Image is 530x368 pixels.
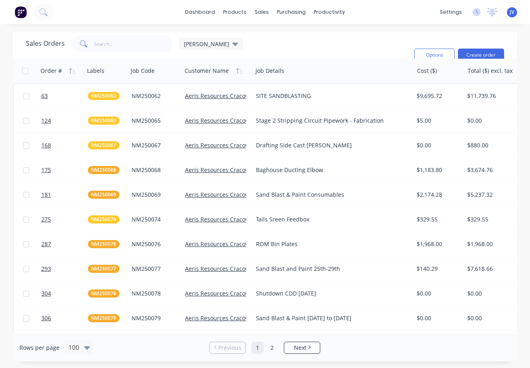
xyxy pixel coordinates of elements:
[414,49,455,62] button: Options
[256,92,402,100] div: SITE SANDBLASTING
[255,67,284,75] div: Job Details
[266,342,278,354] a: Page 2
[41,141,51,149] span: 168
[417,191,459,199] div: $2,174.28
[218,344,241,352] span: Previous
[417,117,459,125] div: $5.00
[132,117,177,125] div: NM250065
[185,240,282,248] a: Aeris Resources Cracow Operations
[88,191,119,199] button: NM250069
[91,314,116,322] span: NM250079
[185,289,282,297] a: Aeris Resources Cracow Operations
[256,117,402,125] div: Stage 2 Stripping Circuit Pipework - Fabrication
[210,344,245,352] a: Previous page
[91,265,116,273] span: NM250077
[256,215,402,223] div: Tails Sreen Feedbox
[41,166,51,174] span: 175
[41,133,88,157] a: 168
[41,108,88,133] a: 124
[91,117,116,125] span: NM250065
[206,342,324,354] ul: Pagination
[91,289,116,298] span: NM250078
[132,289,177,298] div: NM250078
[41,207,88,232] a: 275
[41,240,51,248] span: 287
[185,117,282,124] a: Aeris Resources Cracow Operations
[417,289,459,298] div: $0.00
[131,67,155,75] div: Job Code
[91,92,116,100] span: NM250062
[41,84,88,108] a: 63
[41,183,88,207] a: 181
[219,6,251,18] div: products
[132,141,177,149] div: NM250067
[41,232,88,256] a: 287
[40,67,62,75] div: Order #
[310,6,349,18] div: productivity
[88,314,119,322] button: NM250079
[91,141,116,149] span: NM250067
[273,6,310,18] div: purchasing
[185,67,229,75] div: Customer Name
[417,265,459,273] div: $140.29
[132,92,177,100] div: NM250062
[132,166,177,174] div: NM250068
[26,40,65,47] h1: Sales Orders
[132,191,177,199] div: NM250069
[256,314,402,322] div: Sand Blast & Paint [DATE] to [DATE]
[417,215,459,223] div: $329.55
[91,240,116,248] span: NM250076
[417,67,437,75] div: Cost ($)
[87,67,104,75] div: Labels
[185,92,282,100] a: Aeris Resources Cracow Operations
[510,9,514,16] span: JV
[256,265,402,273] div: Sand Blast and Paint 25th-29th
[256,240,402,248] div: ROM Bin Plates
[19,344,60,352] span: Rows per page
[41,117,51,125] span: 124
[185,141,282,149] a: Aeris Resources Cracow Operations
[132,240,177,248] div: NM250076
[294,344,307,352] span: Next
[41,158,88,182] a: 175
[468,67,513,75] div: Total ($) excl. tax
[251,6,273,18] div: sales
[41,265,51,273] span: 293
[88,240,119,248] button: NM250076
[417,92,459,100] div: $9,695.72
[88,265,119,273] button: NM250077
[41,191,51,199] span: 181
[41,92,48,100] span: 63
[88,117,119,125] button: NM250065
[436,6,466,18] div: settings
[15,6,27,18] img: Factory
[88,166,119,174] button: NM250068
[88,92,119,100] button: NM250062
[181,6,219,18] a: dashboard
[91,191,116,199] span: NM250069
[256,289,402,298] div: Shutdown CDD [DATE]
[91,166,116,174] span: NM250068
[185,215,282,223] a: Aeris Resources Cracow Operations
[88,215,119,223] button: NM250074
[94,36,173,52] input: Search...
[41,314,51,322] span: 306
[184,40,229,48] span: [PERSON_NAME]
[251,342,264,354] a: Page 1 is your current page
[41,306,88,330] a: 306
[417,166,459,174] div: $1,183.80
[185,265,282,272] a: Aeris Resources Cracow Operations
[88,141,119,149] button: NM250067
[284,344,320,352] a: Next page
[256,141,402,149] div: Drafting Side Cast [PERSON_NAME]
[91,215,116,223] span: NM250074
[458,49,504,62] button: Create order
[41,281,88,306] a: 304
[132,265,177,273] div: NM250077
[41,289,51,298] span: 304
[185,314,282,322] a: Aeris Resources Cracow Operations
[256,166,402,174] div: Baghouse Ducting Elbow
[185,166,282,174] a: Aeris Resources Cracow Operations
[132,314,177,322] div: NM250079
[185,191,282,198] a: Aeris Resources Cracow Operations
